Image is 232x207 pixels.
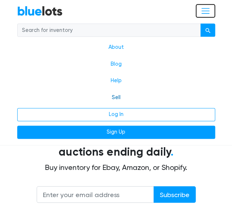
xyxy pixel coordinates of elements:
[17,6,63,16] a: BlueLots
[17,39,215,56] a: About
[196,4,215,18] button: Toggle navigation
[37,186,154,203] input: Enter your email address
[17,108,215,121] a: Log In
[17,126,215,139] a: Sign Up
[23,163,210,171] h2: Buy inventory for Ebay, Amazon, or Shopify.
[17,72,215,89] a: Help
[17,55,215,72] a: Blog
[17,89,215,106] a: Sell
[154,186,196,203] input: Subscribe
[17,23,201,37] input: Search for inventory
[171,145,173,159] span: .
